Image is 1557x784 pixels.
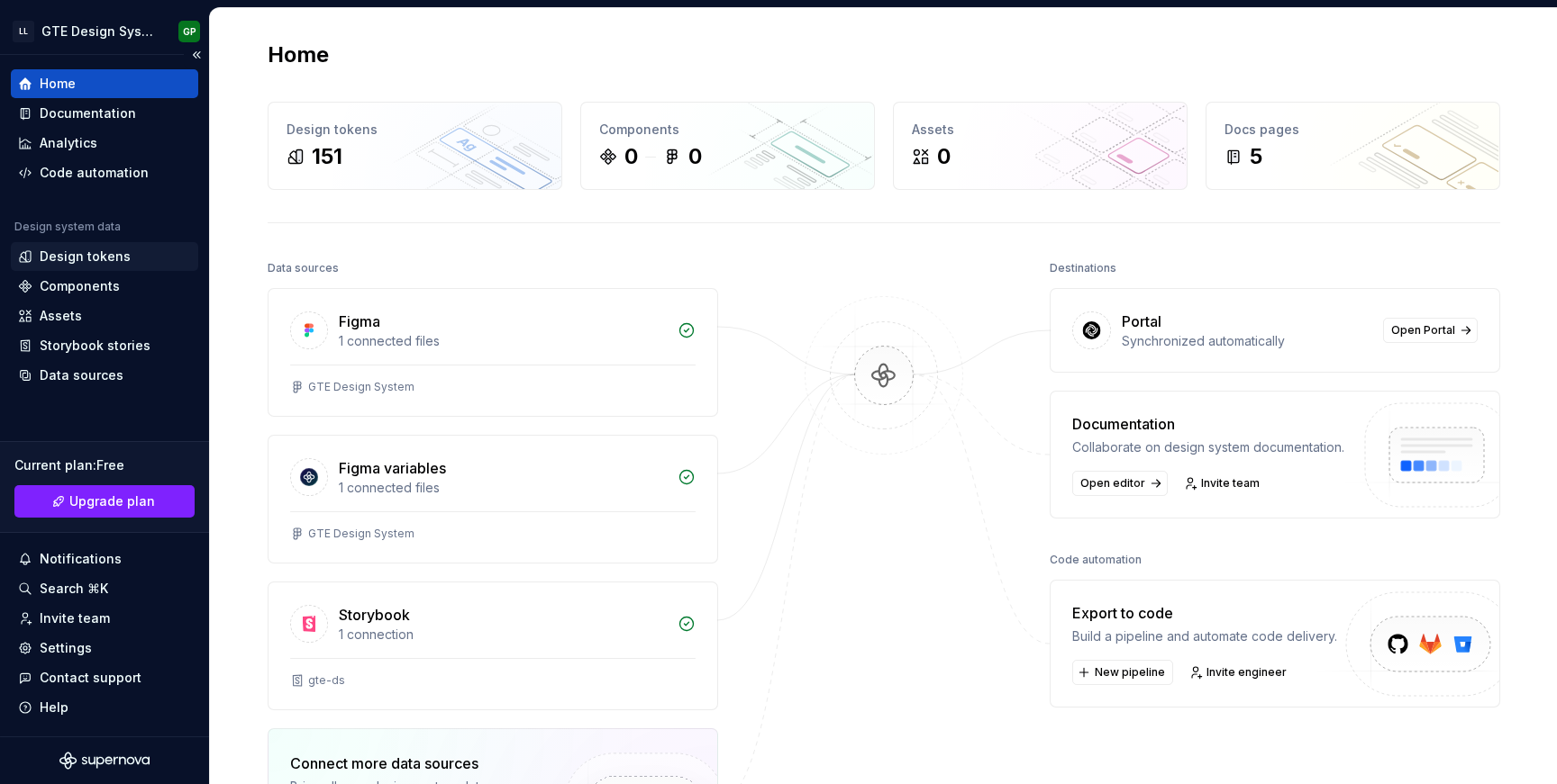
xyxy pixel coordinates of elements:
[11,604,198,633] a: Invite team
[11,99,198,128] a: Documentation
[580,102,875,190] a: Components00
[268,435,718,563] a: Figma variables1 connected filesGTE Design System
[1072,438,1344,456] div: Collaborate on design system documentation.
[912,121,1169,139] div: Assets
[1179,471,1268,496] a: Invite team
[40,550,122,568] div: Notifications
[11,663,198,692] button: Contact support
[11,634,198,662] a: Settings
[40,248,131,266] div: Design tokens
[13,21,34,42] div: LL
[11,69,198,98] a: Home
[1095,665,1165,680] span: New pipeline
[1072,602,1337,624] div: Export to code
[11,272,198,301] a: Components
[14,220,121,234] div: Design system data
[1122,311,1161,332] div: Portal
[40,698,68,716] div: Help
[268,256,339,281] div: Data sources
[937,142,951,171] div: 0
[1072,627,1337,645] div: Build a pipeline and automate code delivery.
[11,361,198,390] a: Data sources
[624,142,638,171] div: 0
[1080,476,1145,491] span: Open editor
[1184,660,1295,685] a: Invite engineer
[339,332,667,350] div: 1 connected files
[1072,413,1344,435] div: Documentation
[1206,665,1287,680] span: Invite engineer
[1201,476,1260,491] span: Invite team
[1225,121,1481,139] div: Docs pages
[11,574,198,603] button: Search ⌘K
[4,12,205,50] button: LLGTE Design SystemGP
[290,752,533,774] div: Connect more data sources
[1072,471,1168,496] a: Open editor
[268,581,718,710] a: Storybook1 connectiongte-ds
[40,277,120,295] div: Components
[1050,256,1116,281] div: Destinations
[339,311,380,332] div: Figma
[11,158,198,187] a: Code automation
[339,626,667,644] div: 1 connection
[11,242,198,271] a: Design tokens
[14,485,195,518] a: Upgrade plan
[1206,102,1500,190] a: Docs pages5
[184,42,209,68] button: Collapse sidebar
[11,693,198,722] button: Help
[1391,323,1455,338] span: Open Portal
[268,102,562,190] a: Design tokens151
[1050,547,1142,572] div: Code automation
[287,121,543,139] div: Design tokens
[40,366,123,384] div: Data sources
[1383,318,1478,343] a: Open Portal
[40,307,82,325] div: Assets
[40,134,97,152] div: Analytics
[41,23,157,41] div: GTE Design System
[183,24,196,39] div: GP
[11,545,198,573] button: Notifications
[69,492,155,510] span: Upgrade plan
[11,129,198,158] a: Analytics
[308,673,345,688] div: gte-ds
[599,121,856,139] div: Components
[339,604,410,626] div: Storybook
[1072,660,1173,685] button: New pipeline
[268,288,718,417] a: Figma1 connected filesGTE Design System
[40,337,150,355] div: Storybook stories
[308,380,414,394] div: GTE Design System
[40,104,136,122] div: Documentation
[308,527,414,541] div: GTE Design System
[268,41,329,69] h2: Home
[40,669,141,687] div: Contact support
[11,331,198,360] a: Storybook stories
[40,639,92,657] div: Settings
[339,457,446,479] div: Figma variables
[11,302,198,330] a: Assets
[688,142,702,171] div: 0
[339,479,667,497] div: 1 connected files
[312,142,342,171] div: 151
[59,752,150,770] svg: Supernova Logo
[1122,332,1372,350] div: Synchronized automatically
[14,456,195,474] div: Current plan : Free
[893,102,1188,190] a: Assets0
[1250,142,1262,171] div: 5
[40,164,149,182] div: Code automation
[40,580,108,598] div: Search ⌘K
[40,75,76,93] div: Home
[40,609,110,627] div: Invite team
